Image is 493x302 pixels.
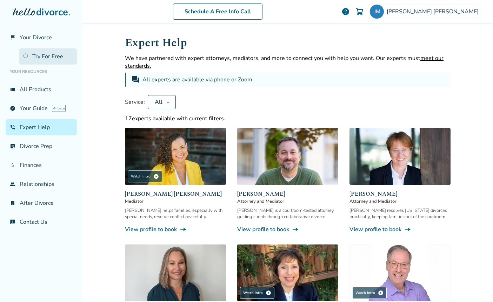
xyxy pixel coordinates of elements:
span: Service: [125,98,145,106]
div: Watch Intro [128,170,162,182]
div: [PERSON_NAME] is a courtroom-tested attorney guiding clients through collaborative divorce. [237,207,338,220]
span: [PERSON_NAME] [PERSON_NAME] [125,190,226,198]
a: View profile to bookline_end_arrow_notch [125,226,226,233]
a: groupRelationships [6,176,77,192]
li: Your Resources [6,65,77,79]
h1: Expert Help [125,34,451,52]
span: play_circle [266,290,271,296]
span: [PERSON_NAME] [PERSON_NAME] [387,8,481,15]
span: line_end_arrow_notch [292,226,299,233]
span: meet our standards. [125,54,444,70]
span: play_circle [153,174,159,179]
a: Schedule A Free Info Call [173,4,262,20]
div: All [154,98,164,106]
a: exploreYour GuideAI beta [6,100,77,116]
span: view_list [10,87,15,92]
div: Watch Intro [240,287,274,299]
a: attach_moneyFinances [6,157,77,173]
span: attach_money [10,162,15,168]
p: We have partnered with expert attorneys, mediators, and more to connect you with help you want. O... [125,54,451,70]
span: explore [10,106,15,111]
div: All experts are available via phone or Zoom [142,75,254,84]
img: Desiree Howard [125,244,226,301]
a: flag_2Your Divorce [6,29,77,46]
span: forum [131,75,140,84]
span: phone_in_talk [10,125,15,130]
img: Sandra Giudici [237,244,338,301]
img: jasonmarx@sbcglobal.net [370,5,384,19]
span: line_end_arrow_notch [180,226,187,233]
img: Neil Forester [237,128,338,185]
a: bookmark_checkAfter Divorce [6,195,77,211]
span: group [10,181,15,187]
a: help [341,7,350,16]
div: [PERSON_NAME] helps families, especially with special needs, resolve conflict peacefully. [125,207,226,220]
span: chat_info [10,219,15,225]
a: Try For Free [19,48,77,65]
a: view_listAll Products [6,81,77,98]
span: bookmark_check [10,200,15,206]
img: Cart [355,7,364,16]
div: 17 experts available with current filters. [125,115,451,122]
a: list_alt_checkDivorce Prep [6,138,77,154]
span: flag_2 [10,35,15,40]
a: phone_in_talkExpert Help [6,119,77,135]
img: Claudia Brown Coulter [125,128,226,185]
iframe: Chat Widget [336,20,493,302]
span: Mediator [125,198,226,204]
button: All [148,95,176,109]
span: list_alt_check [10,143,15,149]
a: View profile to bookline_end_arrow_notch [237,226,338,233]
span: AI beta [52,105,66,112]
span: [PERSON_NAME] [237,190,338,198]
a: chat_infoContact Us [6,214,77,230]
span: Your Divorce [20,34,52,41]
span: Attorney and Mediator [237,198,338,204]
